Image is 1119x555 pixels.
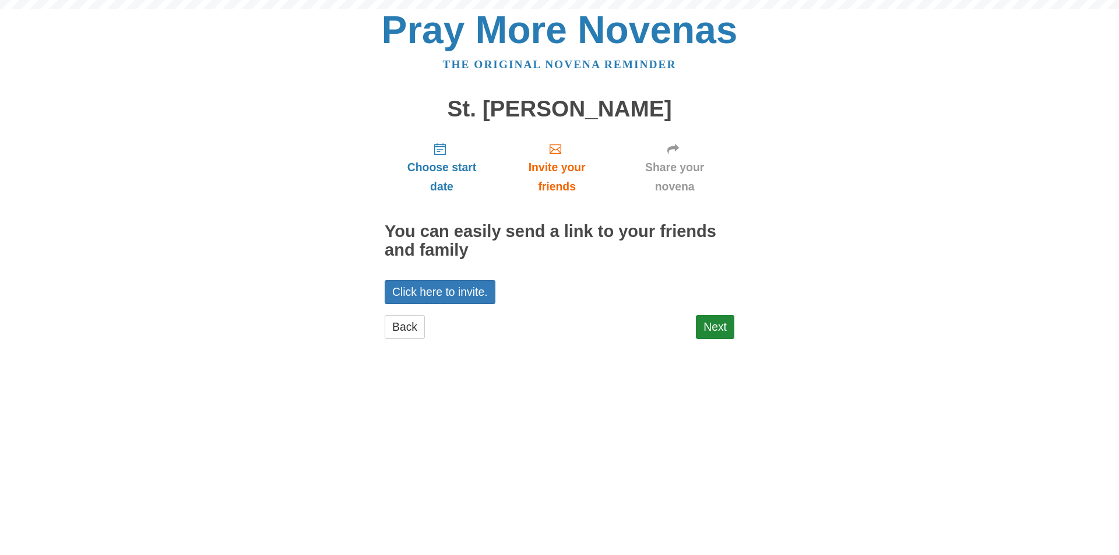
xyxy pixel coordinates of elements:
[627,158,723,196] span: Share your novena
[385,315,425,339] a: Back
[615,133,734,202] a: Share your novena
[396,158,487,196] span: Choose start date
[499,133,615,202] a: Invite your friends
[385,97,734,122] h1: St. [PERSON_NAME]
[385,133,499,202] a: Choose start date
[385,222,734,260] h2: You can easily send a link to your friends and family
[382,8,738,51] a: Pray More Novenas
[443,58,677,70] a: The original novena reminder
[511,158,603,196] span: Invite your friends
[696,315,734,339] a: Next
[385,280,495,304] a: Click here to invite.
